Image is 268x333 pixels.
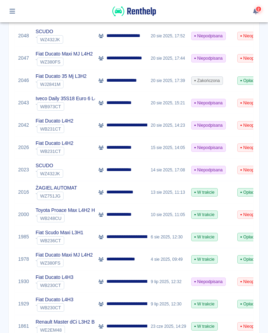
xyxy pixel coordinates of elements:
[37,171,63,176] span: WZ432JK
[192,256,217,262] span: W trakcie
[147,136,188,159] div: 15 sie 2025, 14:05
[36,207,100,214] p: Toyota Proace Max L4H2 Hak
[36,117,73,125] p: Fiat Ducato L4H2
[18,233,29,240] a: 1985
[147,271,188,293] div: 9 lip 2025, 12:32
[36,214,100,222] div: `
[18,256,29,263] a: 1978
[36,318,111,326] p: Renault Master dCi L3H2 Business
[36,95,103,102] p: Iveco Daily 35S18 Euro 6 L4H3
[36,229,83,236] p: Fiat Scudo Maxi L3H1
[36,259,93,267] div: `
[37,37,63,42] span: WZ432JK
[147,69,188,92] div: 20 sie 2025, 17:39
[112,13,156,18] a: Renthelp logo
[36,162,63,169] p: SCUDO
[249,5,263,17] button: 2
[112,6,156,17] img: Renthelp logo
[36,58,93,66] div: `
[18,144,29,151] a: 2026
[36,35,63,44] div: `
[36,274,73,281] p: Fiat Ducato L4H3
[37,260,63,266] span: WZ380FS
[37,216,64,221] span: WB248CU
[18,99,29,106] a: 2043
[238,301,264,307] span: Opłacona
[192,189,217,195] span: W trakcie
[18,166,29,173] a: 2023
[18,188,29,196] a: 2016
[37,82,63,87] span: WJ2841M
[18,211,29,218] a: 2000
[36,251,93,259] p: Fiat Ducato Maxi MJ L4H2
[238,256,264,262] span: Opłacona
[192,77,223,84] span: Zakończona
[147,25,188,47] div: 20 sie 2025, 17:52
[257,7,260,11] span: 2
[18,32,29,39] a: 2048
[192,55,225,61] span: Niepodpisana
[37,126,64,132] span: WB231CT
[37,283,64,288] span: WB230CT
[18,54,29,62] a: 2047
[36,192,77,200] div: `
[147,226,188,248] div: 6 sie 2025, 12:30
[37,238,64,243] span: WB236CT
[147,92,188,114] div: 20 sie 2025, 15:21
[36,80,87,88] div: `
[147,181,188,203] div: 13 sie 2025, 11:13
[147,203,188,226] div: 10 sie 2025, 11:05
[18,323,29,330] a: 1861
[147,293,188,315] div: 9 lip 2025, 12:30
[18,278,29,285] a: 1930
[36,147,73,155] div: `
[36,50,93,58] p: Fiat Ducato Maxi MJ L4H2
[36,125,73,133] div: `
[37,305,64,310] span: WB230CT
[36,236,83,245] div: `
[147,159,188,181] div: 14 sie 2025, 17:08
[238,77,264,84] span: Opłacona
[147,47,188,69] div: 20 sie 2025, 17:44
[192,145,225,151] span: Niepodpisana
[37,104,64,109] span: WB973CT
[37,193,63,199] span: WZ751JG
[18,300,29,308] a: 1929
[192,122,225,128] span: Niepodpisana
[192,234,217,240] span: W trakcie
[36,102,103,111] div: `
[192,323,217,330] span: W trakcie
[192,33,225,39] span: Niepodpisana
[36,28,63,35] p: SCUDO
[37,327,65,333] span: WE2EM48
[36,303,73,312] div: `
[36,73,87,80] p: Fiat Ducato 35 Mj L3H2
[238,234,264,240] span: Opłacona
[36,296,73,303] p: Fiat Ducato L4H3
[192,100,225,106] span: Niepodpisana
[18,121,29,129] a: 2042
[36,140,73,147] p: Fiat Ducato L4H2
[37,59,63,65] span: WZ380FS
[147,248,188,271] div: 4 sie 2025, 09:49
[238,189,264,195] span: Opłacona
[147,114,188,136] div: 20 sie 2025, 14:23
[192,301,217,307] span: W trakcie
[36,184,77,192] p: ŻAGIEL AUTOMAT
[192,279,225,285] span: Niepodpisana
[36,281,73,289] div: `
[36,169,63,178] div: `
[192,167,225,173] span: Niepodpisana
[192,212,217,218] span: W trakcie
[18,77,29,84] a: 2046
[37,149,64,154] span: WB231CT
